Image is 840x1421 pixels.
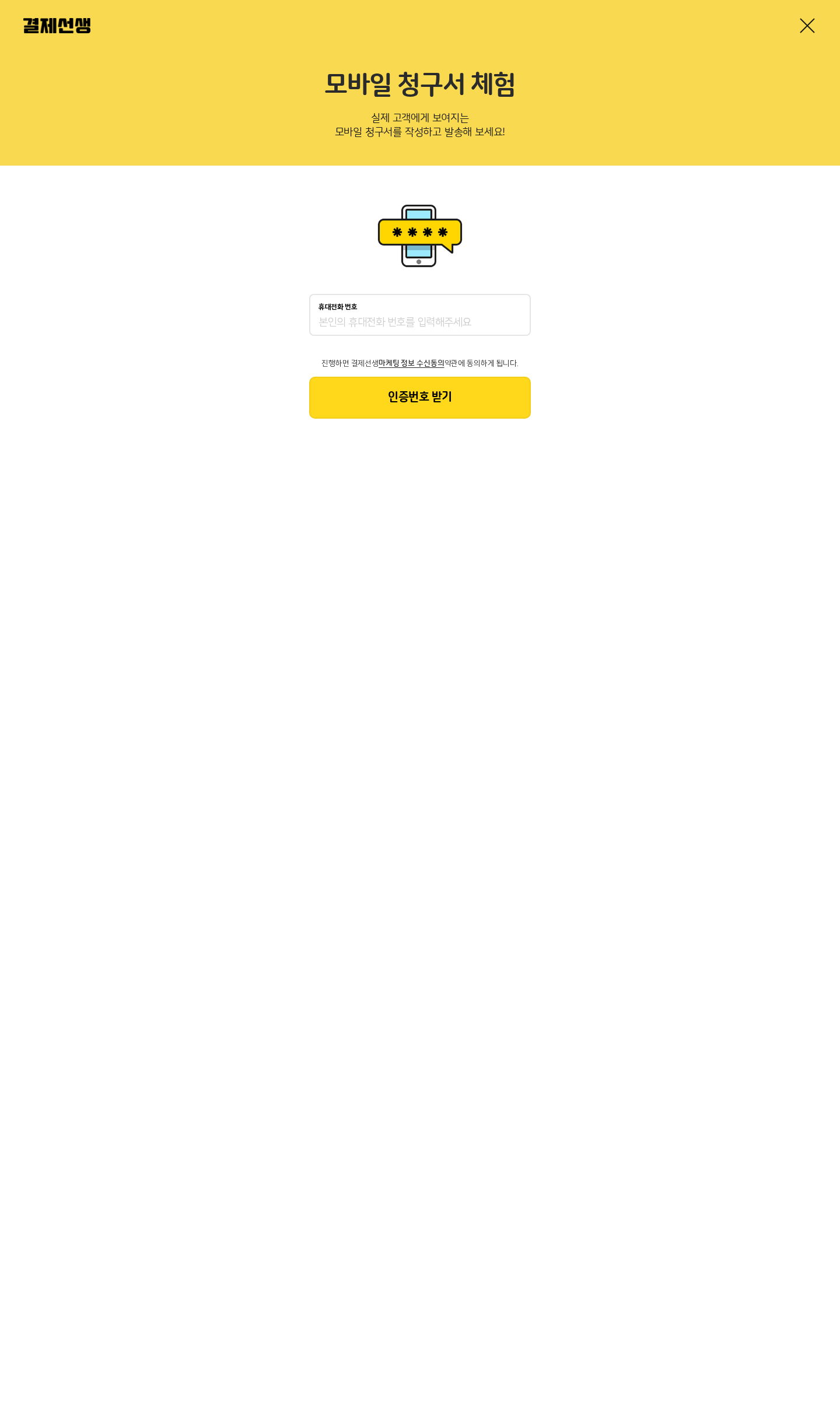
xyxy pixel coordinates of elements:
[373,201,467,271] img: 휴대폰인증 이미지
[23,108,817,147] p: 실제 고객에게 보여지는 모바일 청구서를 작성하고 발송해 보세요!
[23,70,817,101] h2: 모바일 청구서 체험
[318,303,358,311] p: 휴대전화 번호
[309,377,531,419] button: 인증번호 받기
[379,359,444,367] span: 마케팅 정보 수신동의
[309,359,531,367] p: 진행하면 결제선생 약관에 동의하게 됩니다.
[23,18,90,33] img: 결제선생
[318,316,521,330] input: 휴대전화 번호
